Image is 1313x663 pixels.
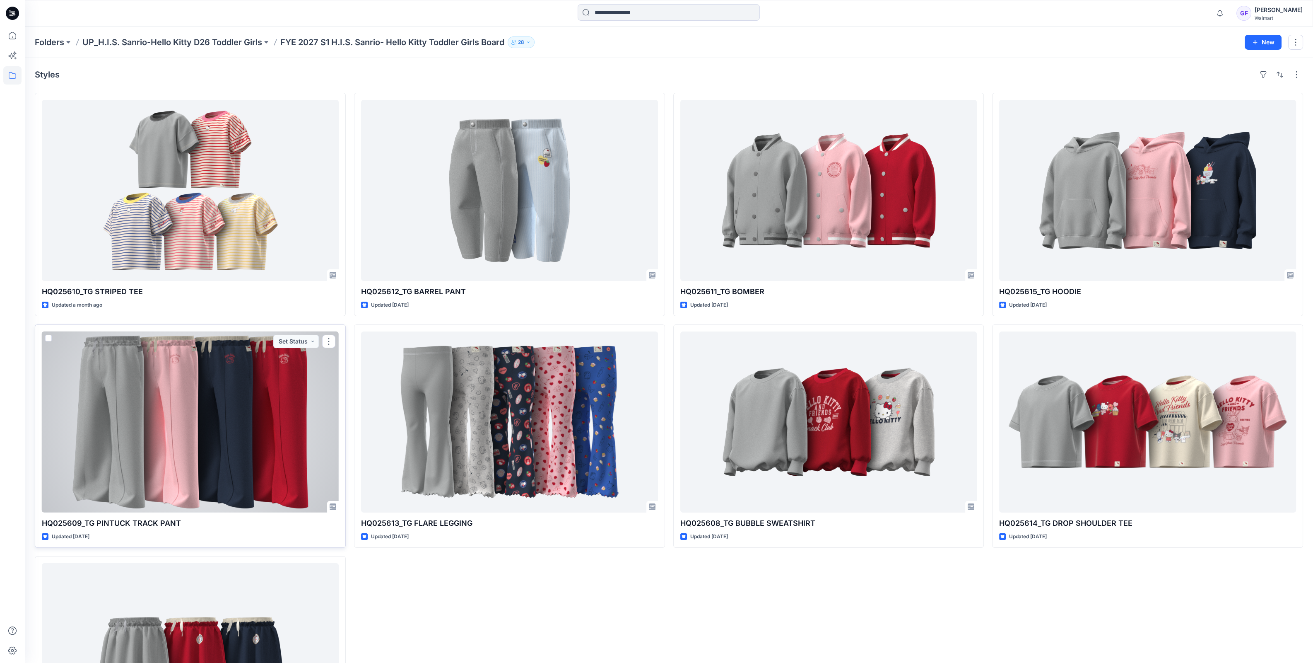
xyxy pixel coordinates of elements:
[42,286,339,298] p: HQ025610_TG STRIPED TEE
[280,36,504,48] p: FYE 2027 S1 H.I.S. Sanrio- Hello Kitty Toddler Girls Board
[680,100,977,281] a: HQ025611_TG BOMBER
[42,100,339,281] a: HQ025610_TG STRIPED TEE
[42,518,339,529] p: HQ025609_TG PINTUCK TRACK PANT
[361,100,658,281] a: HQ025612_TG BARREL PANT
[999,286,1296,298] p: HQ025615_TG HOODIE
[42,331,339,513] a: HQ025609_TG PINTUCK TRACK PANT
[1236,6,1251,21] div: GF
[1245,35,1282,50] button: New
[1009,301,1047,310] p: Updated [DATE]
[82,36,262,48] a: UP_H.I.S. Sanrio-Hello Kitty D26 Toddler Girls
[518,38,524,47] p: 28
[1255,5,1303,15] div: [PERSON_NAME]
[690,301,728,310] p: Updated [DATE]
[680,286,977,298] p: HQ025611_TG BOMBER
[1255,15,1303,21] div: Walmart
[680,331,977,513] a: HQ025608_TG BUBBLE SWEATSHIRT
[361,286,658,298] p: HQ025612_TG BARREL PANT
[52,301,102,310] p: Updated a month ago
[35,70,60,80] h4: Styles
[35,36,64,48] a: Folders
[999,518,1296,529] p: HQ025614_TG DROP SHOULDER TEE
[508,36,535,48] button: 28
[361,331,658,513] a: HQ025613_TG FLARE LEGGING
[999,100,1296,281] a: HQ025615_TG HOODIE
[371,532,409,541] p: Updated [DATE]
[999,331,1296,513] a: HQ025614_TG DROP SHOULDER TEE
[680,518,977,529] p: HQ025608_TG BUBBLE SWEATSHIRT
[371,301,409,310] p: Updated [DATE]
[690,532,728,541] p: Updated [DATE]
[52,532,89,541] p: Updated [DATE]
[1009,532,1047,541] p: Updated [DATE]
[361,518,658,529] p: HQ025613_TG FLARE LEGGING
